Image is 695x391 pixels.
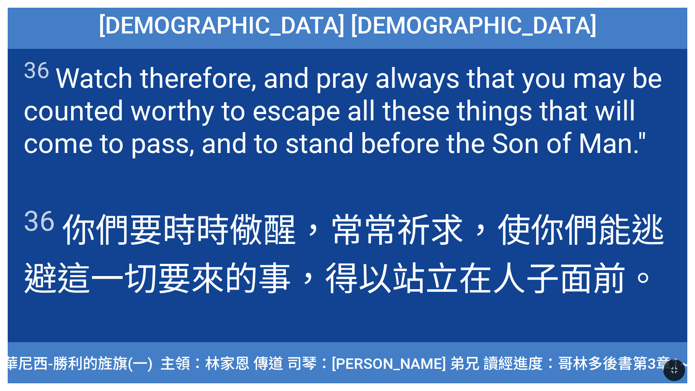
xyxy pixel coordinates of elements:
[90,259,660,299] wg5023: 一切
[57,259,660,299] wg1628: 這
[224,259,660,299] wg1096: 的事，得以站立
[24,211,665,299] wg69: ，常常
[191,259,660,299] wg3195: 來
[99,12,597,39] span: [DEMOGRAPHIC_DATA] [DEMOGRAPHIC_DATA]
[24,57,50,84] sup: 36
[24,203,672,300] span: 你們要時時儆醒
[24,205,55,238] sup: 36
[626,259,660,299] wg1715: 。
[559,259,660,299] wg5207: 面前
[24,57,672,160] span: Watch therefore, and pray always that you may be counted worthy to escape all these things that w...
[526,259,660,299] wg444: 子
[157,259,660,299] wg3956: 要
[459,259,660,299] wg2476: 在人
